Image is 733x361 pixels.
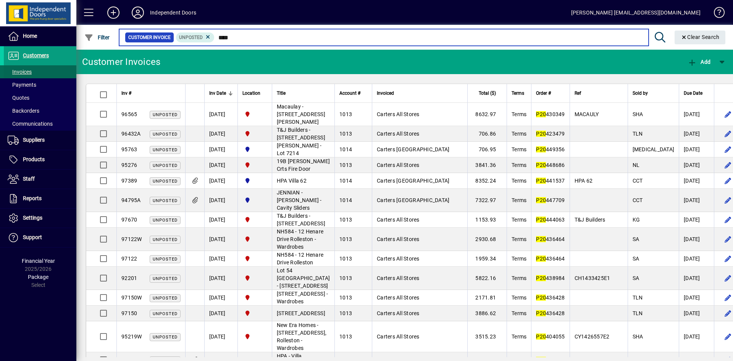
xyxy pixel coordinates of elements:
span: Title [277,89,286,97]
span: Christchurch [242,274,267,282]
span: 1013 [339,111,352,117]
em: P20 [536,333,546,340]
span: 96565 [121,111,137,117]
td: 7322.97 [467,189,507,212]
span: 441537 [536,178,565,184]
td: 2171.81 [467,290,507,306]
span: MACAULY [575,111,599,117]
span: Terms [512,275,526,281]
span: 404055 [536,333,565,340]
td: [DATE] [204,157,237,173]
span: Unposted [153,335,178,340]
td: [DATE] [204,189,237,212]
div: Order # [536,89,565,97]
td: [DATE] [204,267,237,290]
span: Unposted [153,257,178,262]
span: Terms [512,178,526,184]
td: [DATE] [679,290,714,306]
span: [STREET_ADDRESS] - Wardrobes [277,291,328,304]
span: Reports [23,195,42,201]
span: 1014 [339,146,352,152]
td: [DATE] [679,267,714,290]
span: Unposted [153,311,178,316]
span: Carters All Stores [377,275,420,281]
span: Terms [512,162,526,168]
span: NH584 - 12 Henare Drive Rolleston [277,252,323,265]
span: Terms [512,256,526,262]
span: 1013 [339,131,352,137]
span: Package [28,274,48,280]
td: [DATE] [204,306,237,321]
span: SA [633,236,639,242]
a: Communications [4,117,76,130]
span: 97150W [121,295,142,301]
td: [DATE] [679,212,714,228]
button: Filter [82,31,112,44]
span: Invoices [8,69,32,75]
a: Products [4,150,76,169]
td: [DATE] [204,212,237,228]
span: 95219W [121,333,142,340]
span: Terms [512,146,526,152]
span: SA [633,256,639,262]
span: 438984 [536,275,565,281]
span: Cromwell Central Otago [242,145,267,154]
span: 449356 [536,146,565,152]
td: [DATE] [679,103,714,126]
span: Carters All Stores [377,217,420,223]
span: Unposted [153,198,178,203]
span: 97122 [121,256,137,262]
span: Unposted [153,132,178,137]
div: Location [242,89,267,97]
span: Unposted [153,163,178,168]
div: Sold by [633,89,675,97]
span: 97670 [121,217,137,223]
td: 1153.93 [467,212,507,228]
span: Unposted [153,276,178,281]
span: Terms [512,111,526,117]
span: Cromwell Central Otago [242,196,267,204]
span: NL [633,162,640,168]
button: Clear [675,31,726,44]
a: Knowledge Base [708,2,723,26]
span: HPA 62 [575,178,593,184]
span: Christchurch [242,254,267,263]
span: Carters All Stores [377,131,420,137]
td: [DATE] [204,290,237,306]
span: Terms [512,333,526,340]
td: [DATE] [204,103,237,126]
span: 436464 [536,236,565,242]
button: Add [101,6,126,19]
span: Unposted [153,179,178,184]
span: Customers [23,52,49,58]
div: Title [277,89,330,97]
td: [DATE] [204,228,237,251]
span: Christchurch [242,161,267,169]
span: [STREET_ADDRESS] [277,310,325,316]
span: Christchurch [242,110,267,118]
span: 1013 [339,256,352,262]
td: 5822.16 [467,267,507,290]
span: Christchurch [242,130,267,138]
span: 95763 [121,146,137,152]
span: New Era Homes - [STREET_ADDRESS], Rolleston - Wardrobes [277,322,326,351]
span: Carters All Stores [377,295,420,301]
span: Carters All Stores [377,236,420,242]
span: Unposted [153,147,178,152]
a: Invoices [4,65,76,78]
a: Settings [4,209,76,228]
span: Clear Search [681,34,720,40]
span: NH584 - 12 Henare Drive Rolleston - Wardrobes [277,228,323,250]
span: Carters All Stores [377,310,420,316]
em: P20 [536,197,546,203]
span: Quotes [8,95,29,101]
td: 3886.62 [467,306,507,321]
span: Christchurch [242,309,267,317]
em: P20 [536,236,546,242]
button: Profile [126,6,150,19]
span: Terms [512,131,526,137]
span: 436464 [536,256,565,262]
span: Terms [512,310,526,316]
td: 706.86 [467,126,507,142]
span: Unposted [153,218,178,223]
